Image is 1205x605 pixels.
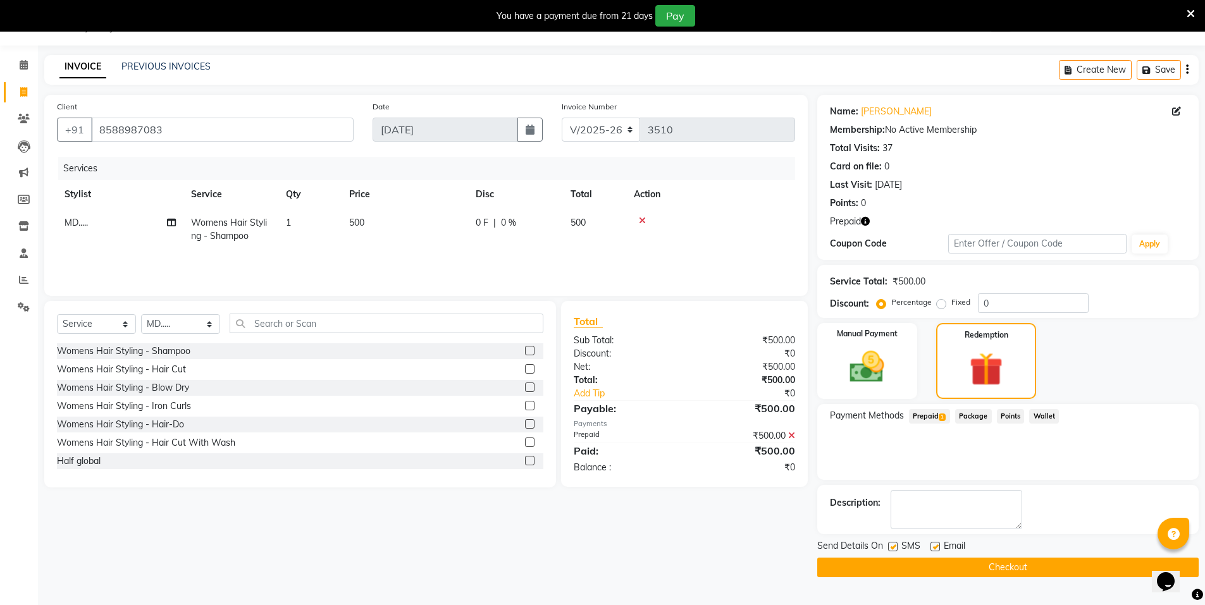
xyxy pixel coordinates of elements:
label: Client [57,101,77,113]
a: PREVIOUS INVOICES [121,61,211,72]
img: _cash.svg [839,347,895,387]
div: Paid: [564,443,684,458]
span: Send Details On [817,539,883,555]
div: Payments [574,419,794,429]
input: Search by Name/Mobile/Email/Code [91,118,354,142]
span: Total [574,315,603,328]
div: Womens Hair Styling - Shampoo [57,345,190,358]
div: Discount: [830,297,869,310]
div: 37 [882,142,893,155]
div: Services [58,157,805,180]
div: ₹500.00 [684,360,805,374]
iframe: chat widget [1152,554,1192,592]
div: Balance : [564,461,684,474]
div: [DATE] [875,178,902,192]
label: Manual Payment [837,328,898,339]
img: _gift.svg [959,348,1013,390]
div: Description: [830,496,881,510]
span: 500 [349,217,364,228]
div: Coupon Code [830,237,949,250]
div: 0 [861,197,866,210]
div: ₹500.00 [684,443,805,458]
span: SMS [901,539,920,555]
span: Wallet [1029,409,1059,424]
th: Service [183,180,278,209]
label: Percentage [891,296,932,308]
button: +91 [57,118,92,142]
span: Email [944,539,965,555]
label: Date [373,101,390,113]
div: Sub Total: [564,334,684,347]
input: Search or Scan [230,314,543,333]
th: Price [342,180,468,209]
span: MD..... [65,217,88,228]
div: Womens Hair Styling - Hair Cut With Wash [57,436,235,449]
button: Create New [1059,60,1132,80]
div: Womens Hair Styling - Iron Curls [57,400,191,413]
th: Qty [278,180,342,209]
button: Apply [1132,235,1168,254]
button: Checkout [817,558,1199,577]
span: Prepaid [909,409,950,424]
span: | [493,216,496,229]
div: Discount: [564,347,684,360]
div: ₹500.00 [684,334,805,347]
div: Service Total: [830,275,887,288]
button: Pay [655,5,695,27]
div: ₹0 [684,347,805,360]
span: 500 [571,217,586,228]
span: Womens Hair Styling - Shampoo [191,217,267,241]
a: Add Tip [564,387,704,400]
span: Package [955,409,992,424]
div: Card on file: [830,160,882,173]
div: ₹500.00 [893,275,925,288]
span: 0 % [501,216,516,229]
span: 0 F [476,216,488,229]
div: You have a payment due from 21 days [497,9,653,23]
span: Points [997,409,1025,424]
input: Enter Offer / Coupon Code [948,234,1127,254]
span: Payment Methods [830,409,904,422]
span: 1 [286,217,291,228]
div: Payable: [564,401,684,416]
div: Net: [564,360,684,374]
div: ₹0 [684,461,805,474]
th: Stylist [57,180,183,209]
label: Invoice Number [562,101,617,113]
div: Name: [830,105,858,118]
div: ₹500.00 [684,429,805,443]
div: Total: [564,374,684,387]
div: Points: [830,197,858,210]
div: Half global [57,455,101,468]
th: Total [563,180,626,209]
div: Total Visits: [830,142,880,155]
label: Fixed [951,296,970,308]
a: [PERSON_NAME] [861,105,932,118]
div: Womens Hair Styling - Hair Cut [57,363,186,376]
th: Disc [468,180,563,209]
a: INVOICE [59,56,106,78]
div: 0 [884,160,889,173]
div: ₹500.00 [684,374,805,387]
button: Save [1137,60,1181,80]
th: Action [626,180,795,209]
div: Prepaid [564,429,684,443]
span: Prepaid [830,215,861,228]
div: ₹500.00 [684,401,805,416]
div: Womens Hair Styling - Hair-Do [57,418,184,431]
div: Womens Hair Styling - Blow Dry [57,381,189,394]
span: 1 [939,413,946,421]
div: ₹0 [705,387,805,400]
label: Redemption [965,329,1008,341]
div: Last Visit: [830,178,872,192]
div: No Active Membership [830,123,1186,137]
div: Membership: [830,123,885,137]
